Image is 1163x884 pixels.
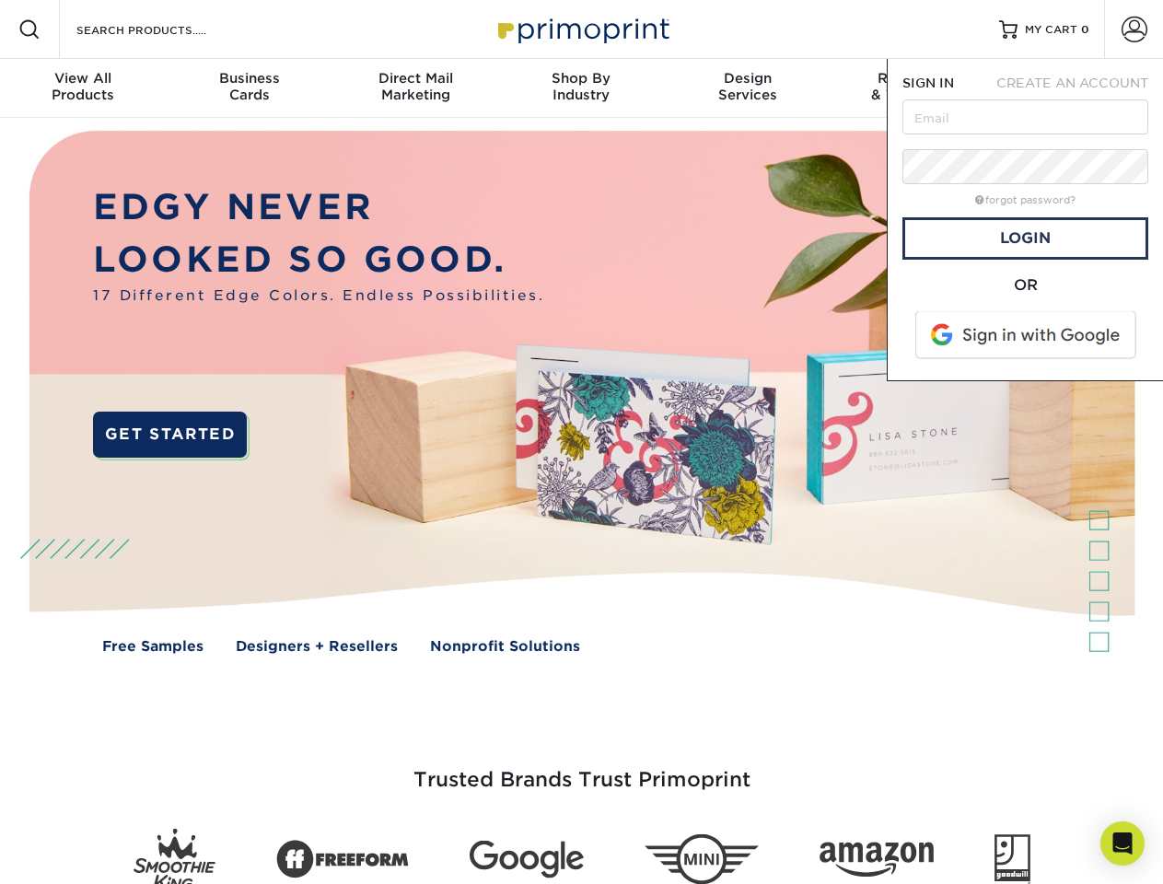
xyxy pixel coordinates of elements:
p: LOOKED SO GOOD. [93,234,544,286]
a: Direct MailMarketing [332,59,498,118]
span: Direct Mail [332,70,498,87]
a: Resources& Templates [831,59,996,118]
div: Cards [166,70,331,103]
div: Industry [498,70,664,103]
img: Primoprint [490,9,674,49]
a: GET STARTED [93,412,247,458]
h3: Trusted Brands Trust Primoprint [43,724,1121,814]
span: Business [166,70,331,87]
span: 17 Different Edge Colors. Endless Possibilities. [93,285,544,307]
div: Marketing [332,70,498,103]
div: & Templates [831,70,996,103]
a: Shop ByIndustry [498,59,664,118]
span: MY CART [1025,22,1077,38]
p: EDGY NEVER [93,181,544,234]
span: 0 [1081,23,1089,36]
span: CREATE AN ACCOUNT [996,76,1148,90]
a: forgot password? [975,194,1076,206]
a: Designers + Resellers [236,636,398,657]
a: Nonprofit Solutions [430,636,580,657]
img: Goodwill [994,834,1030,884]
input: SEARCH PRODUCTS..... [75,18,254,41]
div: OR [902,274,1148,297]
a: DesignServices [665,59,831,118]
div: Services [665,70,831,103]
span: Design [665,70,831,87]
a: Login [902,217,1148,260]
div: Open Intercom Messenger [1100,821,1145,866]
span: Shop By [498,70,664,87]
a: Free Samples [102,636,204,657]
img: Google [470,841,584,878]
input: Email [902,99,1148,134]
span: SIGN IN [902,76,954,90]
a: BusinessCards [166,59,331,118]
span: Resources [831,70,996,87]
img: Amazon [820,843,934,878]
